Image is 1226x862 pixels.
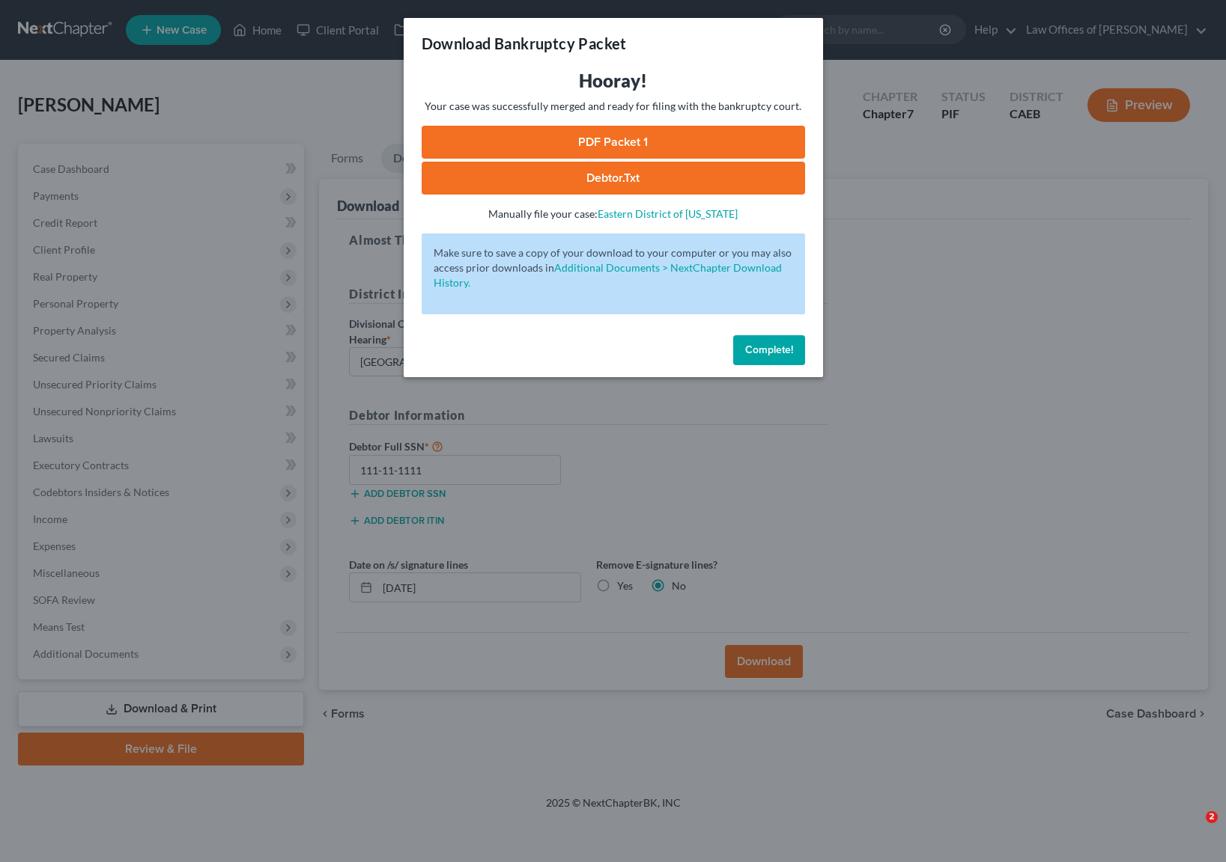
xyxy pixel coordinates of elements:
span: 2 [1206,811,1218,823]
button: Complete! [733,335,805,365]
p: Make sure to save a copy of your download to your computer or you may also access prior downloads in [434,245,793,290]
a: Debtor.txt [422,162,805,195]
h3: Download Bankruptcy Packet [422,33,627,54]
h3: Hooray! [422,69,805,93]
p: Your case was successfully merged and ready for filing with the bankruptcy court. [422,99,805,114]
iframe: Intercom live chat [1175,811,1211,847]
a: PDF Packet 1 [422,126,805,159]
a: Additional Documents > NextChapter Download History. [434,261,782,289]
span: Complete! [745,343,793,356]
p: Manually file your case: [422,207,805,221]
a: Eastern District of [US_STATE] [598,207,738,220]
